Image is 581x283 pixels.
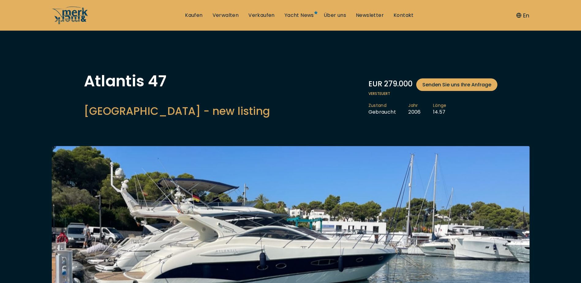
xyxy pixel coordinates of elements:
[368,103,409,115] li: Gebraucht
[213,12,239,19] a: Verwalten
[285,12,314,19] a: Yacht News
[408,103,433,115] li: 2006
[84,104,270,119] h2: [GEOGRAPHIC_DATA] - new listing
[394,12,414,19] a: Kontakt
[185,12,202,19] a: Kaufen
[356,12,384,19] a: Newsletter
[248,12,275,19] a: Verkaufen
[408,103,421,109] span: Jahr
[84,74,270,89] h1: Atlantis 47
[516,11,529,20] button: En
[433,103,459,115] li: 14.57
[422,81,491,89] span: Senden Sie uns Ihre Anfrage
[416,78,497,91] a: Senden Sie uns Ihre Anfrage
[324,12,346,19] a: Über uns
[433,103,447,109] span: Länge
[368,91,497,96] span: Versteuert
[368,78,497,91] div: EUR 279.000
[368,103,396,109] span: Zustand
